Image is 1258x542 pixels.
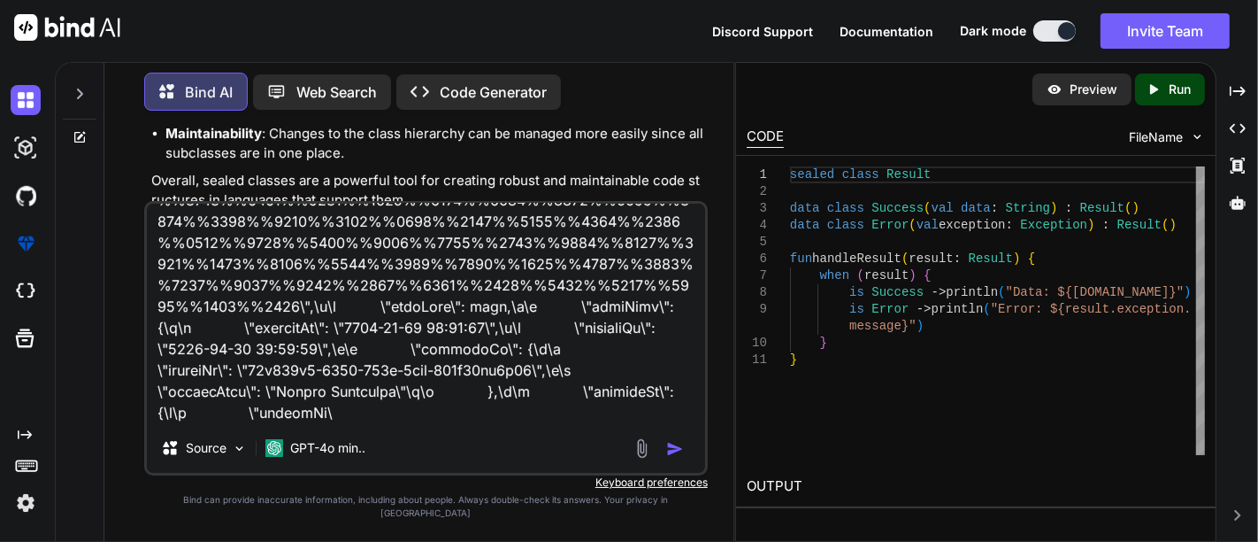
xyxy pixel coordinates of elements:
[1102,218,1109,232] span: :
[999,285,1006,299] span: (
[827,201,864,215] span: class
[842,167,879,182] span: class
[11,133,41,163] img: darkAi-studio
[969,252,1013,266] span: Result
[872,302,909,316] span: Error
[909,252,954,266] span: result
[947,285,999,299] span: println
[1070,81,1117,98] p: Preview
[747,200,767,217] div: 3
[850,319,917,333] span: message}"
[1013,252,1020,266] span: )
[850,285,865,299] span: is
[790,167,834,182] span: sealed
[917,218,939,232] span: val
[887,167,932,182] span: Result
[296,81,377,103] p: Web Search
[790,352,797,367] span: }
[813,252,902,266] span: handleResult
[747,284,767,301] div: 8
[840,22,933,41] button: Documentation
[1101,13,1230,49] button: Invite Team
[1021,218,1088,232] span: Exception
[1080,201,1124,215] span: Result
[165,124,704,164] li: : Changes to the class hierarchy can be managed more easily since all subclasses are in one place.
[1006,218,1013,232] span: :
[440,81,547,103] p: Code Generator
[1124,201,1131,215] span: (
[185,81,233,103] p: Bind AI
[666,440,684,458] img: icon
[1129,128,1183,146] span: FileName
[850,302,865,316] span: is
[165,125,262,142] strong: Maintainability
[917,302,932,316] span: ->
[939,218,1006,232] span: exception
[712,22,813,41] button: Discord Support
[872,218,909,232] span: Error
[747,127,784,148] div: CODE
[1065,201,1072,215] span: :
[747,335,767,352] div: 10
[917,319,924,333] span: )
[1006,285,1185,299] span: "Data: ${[DOMAIN_NAME]}"
[747,352,767,368] div: 11
[790,201,820,215] span: data
[960,22,1026,40] span: Dark mode
[932,201,954,215] span: val
[962,201,992,215] span: data
[632,438,652,459] img: attachment
[1132,201,1139,215] span: )
[984,302,991,316] span: (
[1050,201,1057,215] span: )
[14,14,120,41] img: Bind AI
[820,336,827,350] span: }
[901,252,909,266] span: (
[11,85,41,115] img: darkChat
[1028,252,1035,266] span: {
[232,441,247,456] img: Pick Models
[11,276,41,306] img: cloudideIcon
[151,171,704,211] p: Overall, sealed classes are a powerful tool for creating robust and maintainable code structures ...
[991,302,1192,316] span: "Error: ${result.exception.
[747,267,767,284] div: 7
[1162,218,1170,232] span: (
[186,439,226,457] p: Source
[1185,285,1192,299] span: )
[872,201,924,215] span: Success
[1087,218,1094,232] span: )
[11,488,41,518] img: settings
[290,439,365,457] p: GPT-4o min..
[747,166,767,183] div: 1
[712,24,813,39] span: Discord Support
[1170,218,1177,232] span: )
[747,234,767,251] div: 5
[747,183,767,200] div: 2
[11,181,41,211] img: githubDark
[1190,129,1205,144] img: chevron down
[872,285,924,299] span: Success
[790,218,820,232] span: data
[147,204,705,423] textarea: lor ipsumdo = [ "Sitametco", "Adi Elit Seddoei (Te.)", "Incididun UTL Etdolor(Ma.)", "Aliquae Adm...
[790,252,812,266] span: fun
[265,439,283,457] img: GPT-4o mini
[1047,81,1062,97] img: preview
[1006,201,1050,215] span: String
[747,301,767,318] div: 9
[864,268,909,283] span: result
[144,476,708,490] p: Keyboard preferences
[932,302,984,316] span: println
[840,24,933,39] span: Documentation
[736,466,1216,507] h2: OUTPUT
[1169,81,1191,98] p: Run
[954,252,961,266] span: :
[909,218,917,232] span: (
[909,268,917,283] span: )
[747,251,767,267] div: 6
[144,493,708,520] p: Bind can provide inaccurate information, including about people. Always double-check its answers....
[932,285,947,299] span: ->
[991,201,998,215] span: :
[924,201,932,215] span: (
[820,268,850,283] span: when
[747,217,767,234] div: 4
